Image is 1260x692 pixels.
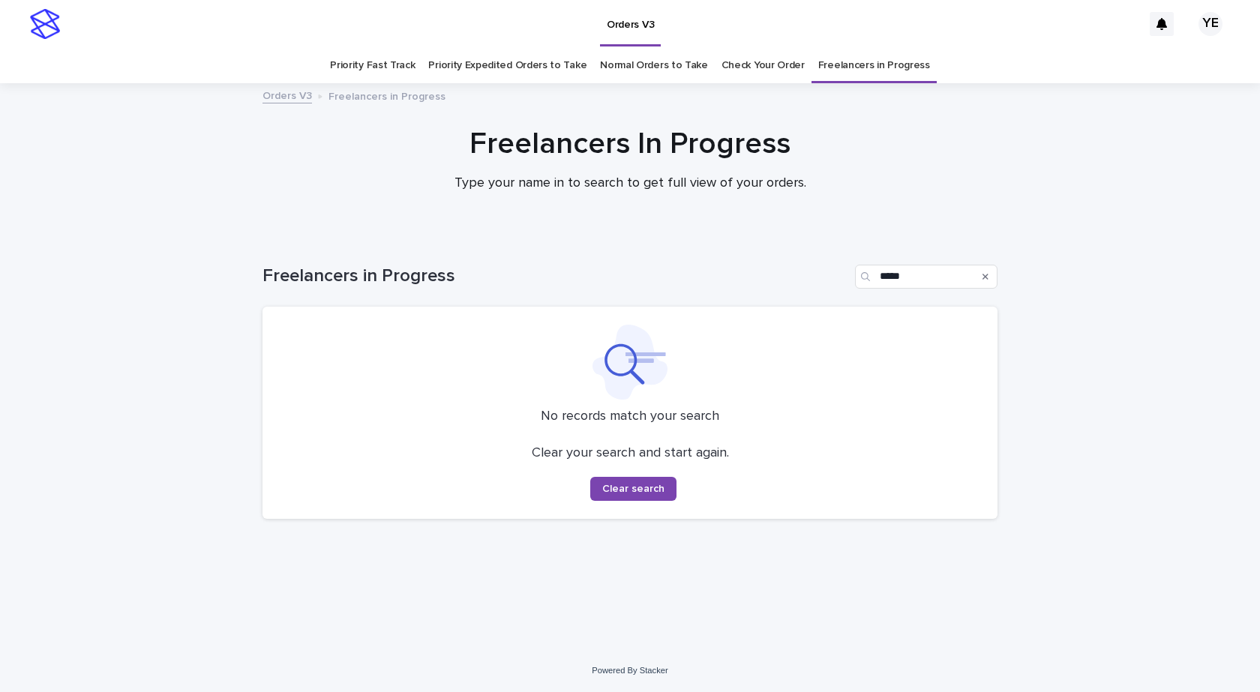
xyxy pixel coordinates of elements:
[262,265,849,287] h1: Freelancers in Progress
[262,126,997,162] h1: Freelancers In Progress
[532,445,729,462] p: Clear your search and start again.
[818,48,930,83] a: Freelancers in Progress
[721,48,805,83] a: Check Your Order
[428,48,586,83] a: Priority Expedited Orders to Take
[600,48,708,83] a: Normal Orders to Take
[30,9,60,39] img: stacker-logo-s-only.png
[280,409,979,425] p: No records match your search
[328,87,445,103] p: Freelancers in Progress
[262,86,312,103] a: Orders V3
[592,666,667,675] a: Powered By Stacker
[855,265,997,289] input: Search
[590,477,676,501] button: Clear search
[602,484,664,494] span: Clear search
[1198,12,1222,36] div: YE
[330,175,930,192] p: Type your name in to search to get full view of your orders.
[330,48,415,83] a: Priority Fast Track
